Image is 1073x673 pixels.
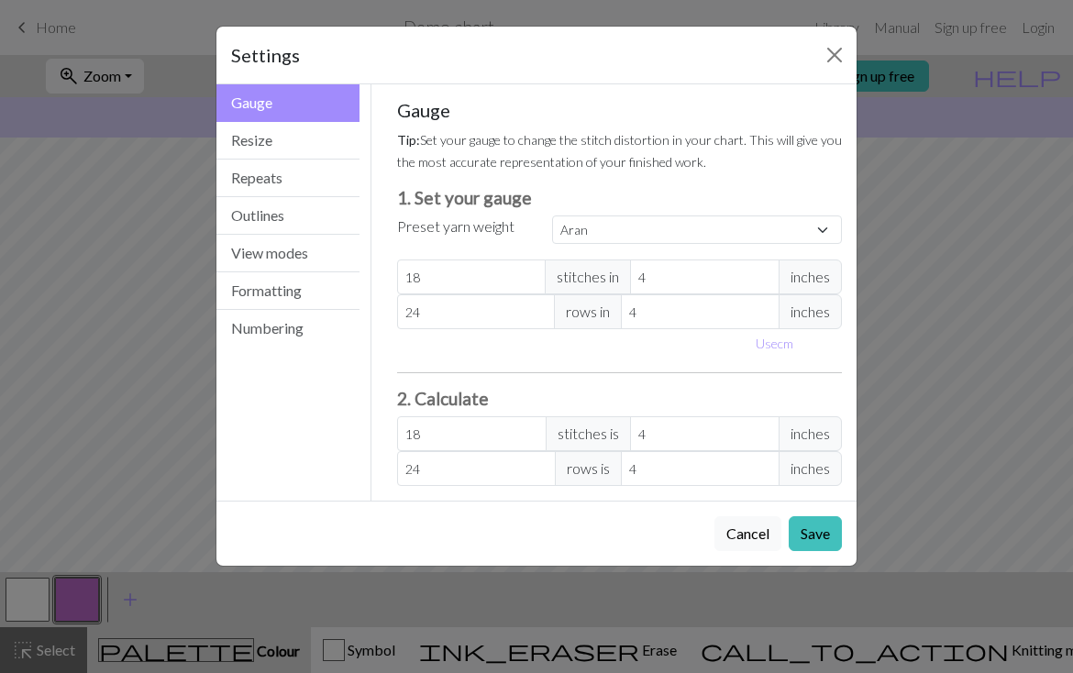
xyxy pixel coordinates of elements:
button: Repeats [216,160,360,197]
button: View modes [216,235,360,272]
span: rows in [554,294,622,329]
label: Preset yarn weight [397,215,514,237]
span: inches [779,259,842,294]
span: inches [779,451,842,486]
button: Resize [216,122,360,160]
button: Close [820,40,849,70]
button: Formatting [216,272,360,310]
button: Gauge [216,84,360,122]
button: Usecm [747,329,802,358]
small: Set your gauge to change the stitch distortion in your chart. This will give you the most accurat... [397,132,842,170]
span: rows is [555,451,622,486]
button: Save [789,516,842,551]
button: Numbering [216,310,360,347]
span: stitches is [546,416,631,451]
h3: 1. Set your gauge [397,187,843,208]
h5: Gauge [397,99,843,121]
strong: Tip: [397,132,420,148]
span: inches [779,416,842,451]
span: inches [779,294,842,329]
h5: Settings [231,41,300,69]
span: stitches in [545,259,631,294]
button: Outlines [216,197,360,235]
h3: 2. Calculate [397,388,843,409]
button: Cancel [714,516,781,551]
